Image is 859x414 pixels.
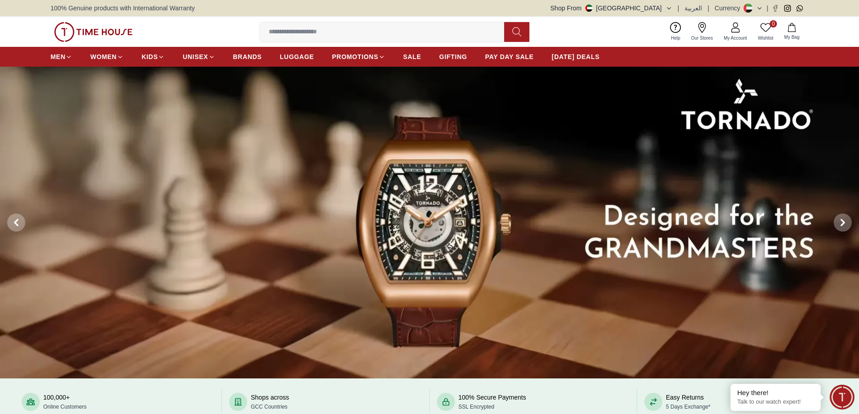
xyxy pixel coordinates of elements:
span: | [707,4,709,13]
span: 5 Days Exchange* [666,404,711,410]
span: Online Customers [43,404,87,410]
div: Currency [715,4,744,13]
a: Our Stores [686,20,718,43]
span: | [678,4,680,13]
div: Chat Widget [830,385,854,409]
a: Facebook [772,5,779,12]
span: Wishlist [754,35,777,41]
a: UNISEX [183,49,215,65]
span: KIDS [142,52,158,61]
a: BRANDS [233,49,262,65]
a: PROMOTIONS [332,49,385,65]
a: SALE [403,49,421,65]
span: My Account [720,35,751,41]
span: [DATE] DEALS [552,52,600,61]
a: GIFTING [439,49,467,65]
a: Help [666,20,686,43]
span: WOMEN [90,52,117,61]
span: Help [667,35,684,41]
a: MEN [51,49,72,65]
span: SALE [403,52,421,61]
p: Talk to our watch expert! [737,398,814,406]
span: PROMOTIONS [332,52,378,61]
span: SSL Encrypted [459,404,495,410]
a: LUGGAGE [280,49,314,65]
a: 0Wishlist [753,20,779,43]
span: GIFTING [439,52,467,61]
div: Easy Returns [666,393,711,411]
span: My Bag [781,34,803,41]
a: WOMEN [90,49,124,65]
span: PAY DAY SALE [485,52,534,61]
span: BRANDS [233,52,262,61]
img: United Arab Emirates [585,5,593,12]
span: UNISEX [183,52,208,61]
div: 100% Secure Payments [459,393,526,411]
span: 0 [770,20,777,27]
span: | [767,4,768,13]
span: GCC Countries [251,404,287,410]
a: Whatsapp [796,5,803,12]
img: ... [54,22,133,42]
a: KIDS [142,49,165,65]
a: [DATE] DEALS [552,49,600,65]
div: Shops across [251,393,289,411]
span: LUGGAGE [280,52,314,61]
div: 100,000+ [43,393,87,411]
button: العربية [684,4,702,13]
span: 100% Genuine products with International Warranty [51,4,195,13]
a: Instagram [784,5,791,12]
button: Shop From[GEOGRAPHIC_DATA] [551,4,672,13]
div: Hey there! [737,388,814,397]
button: My Bag [779,21,805,42]
span: Our Stores [688,35,717,41]
span: MEN [51,52,65,61]
a: PAY DAY SALE [485,49,534,65]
